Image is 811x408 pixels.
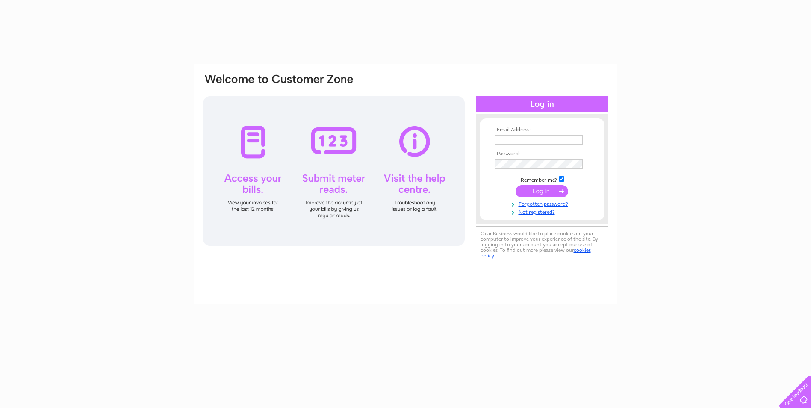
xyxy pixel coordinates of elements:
[492,175,592,183] td: Remember me?
[495,207,592,216] a: Not registered?
[481,247,591,259] a: cookies policy
[495,199,592,207] a: Forgotten password?
[492,151,592,157] th: Password:
[476,226,608,263] div: Clear Business would like to place cookies on your computer to improve your experience of the sit...
[516,185,568,197] input: Submit
[492,127,592,133] th: Email Address:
